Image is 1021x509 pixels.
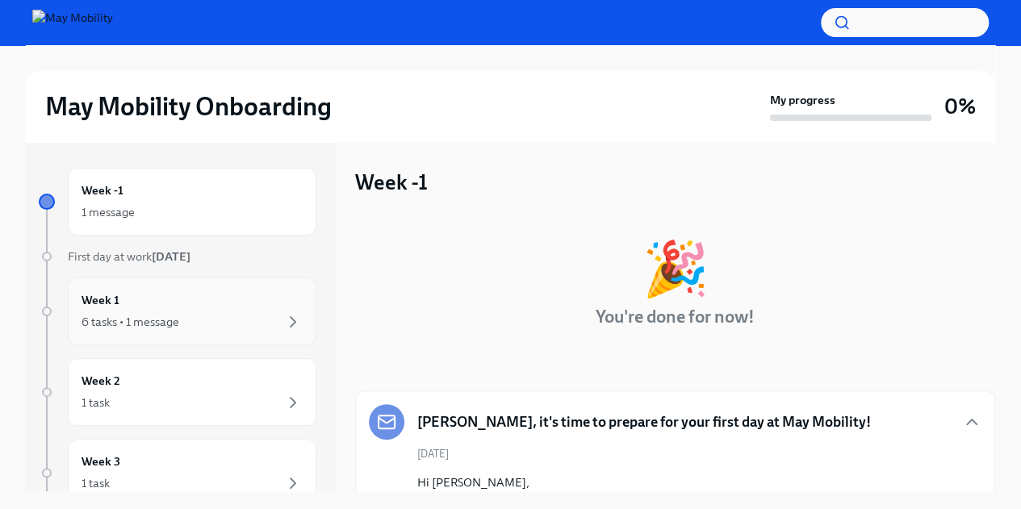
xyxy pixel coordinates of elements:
a: Week -11 message [39,168,316,236]
a: First day at work[DATE] [39,248,316,265]
span: First day at work [68,249,190,264]
h6: Week -1 [82,181,123,199]
strong: My progress [770,92,835,108]
h6: Week 3 [82,453,120,470]
img: May Mobility [32,10,113,35]
div: 1 task [82,475,110,491]
h2: May Mobility Onboarding [45,90,332,123]
div: 6 tasks • 1 message [82,314,179,330]
div: 1 message [82,204,135,220]
h4: You're done for now! [596,305,755,329]
strong: [DATE] [152,249,190,264]
div: 1 task [82,394,110,411]
h3: Week -1 [355,168,428,197]
h6: Week 2 [82,372,120,390]
h5: [PERSON_NAME], it's time to prepare for your first day at May Mobility! [417,412,871,432]
div: 🎉 [642,242,709,295]
p: Hi [PERSON_NAME], [417,474,956,490]
a: Week 21 task [39,358,316,426]
h3: 0% [944,92,976,121]
a: Week 16 tasks • 1 message [39,277,316,345]
span: [DATE] [417,446,449,461]
h6: Week 1 [82,291,119,309]
a: Week 31 task [39,439,316,507]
